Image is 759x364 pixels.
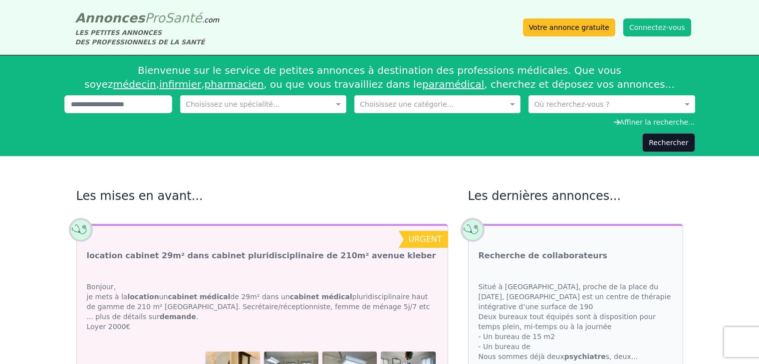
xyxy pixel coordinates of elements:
span: urgent [408,234,442,244]
div: LES PETITES ANNONCES DES PROFESSIONNELS DE LA SANTÉ [75,28,220,47]
strong: cabinet médical [290,293,352,301]
span: Annonces [75,10,145,25]
span: Santé [165,10,202,25]
strong: demande [160,313,196,321]
a: pharmacien [205,78,264,90]
button: Rechercher [642,133,695,152]
div: Bonjour, je mets à la un de 29m² dans un pluridisciplinaire haut de gamme de 210 m² [GEOGRAPHIC_D... [77,272,448,342]
a: Votre annonce gratuite [523,18,615,36]
span: .com [202,16,219,24]
button: Connectez-vous [623,18,691,36]
div: Bienvenue sur le service de petites annonces à destination des professions médicales. Que vous so... [64,59,695,95]
a: paramédical [422,78,484,90]
strong: cabinet médical [168,293,230,301]
a: médecin [113,78,156,90]
a: Recherche de collaborateurs [479,250,608,262]
h2: Les dernières annonces... [468,188,683,204]
div: Affiner la recherche... [64,117,695,127]
strong: location [127,293,159,301]
a: infirmier [159,78,201,90]
h2: Les mises en avant... [76,188,448,204]
strong: psychiatre [564,353,606,361]
span: Pro [145,10,165,25]
a: location cabinet 29m² dans cabinet pluridisciplinaire de 210m² avenue kleber [87,250,436,262]
a: AnnoncesProSanté.com [75,10,220,25]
